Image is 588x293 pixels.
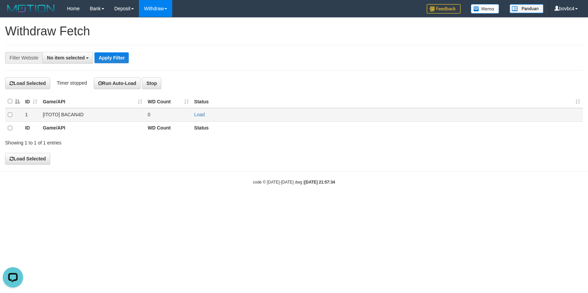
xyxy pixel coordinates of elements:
[145,121,192,134] th: WD Count
[40,121,145,134] th: Game/API
[192,95,583,108] th: Status: activate to sort column ascending
[47,55,85,61] span: No item selected
[427,4,461,14] img: Feedback.jpg
[5,153,50,165] button: Load Selected
[194,112,205,117] a: Load
[304,180,335,185] strong: [DATE] 21:57:34
[142,77,161,89] button: Stop
[510,4,544,13] img: panduan.png
[40,95,145,108] th: Game/API: activate to sort column ascending
[5,52,42,64] div: Filter Website
[94,77,141,89] button: Run Auto-Load
[192,121,583,134] th: Status
[94,52,129,63] button: Apply Filter
[148,112,150,117] span: 0
[3,3,23,23] button: Open LiveChat chat widget
[145,95,192,108] th: WD Count: activate to sort column ascending
[22,108,40,121] td: 1
[40,108,145,121] td: [ITOTO] BACAN4D
[5,77,50,89] button: Load Selected
[253,180,335,185] small: code © [DATE]-[DATE] dwg |
[22,95,40,108] th: ID: activate to sort column ascending
[5,24,583,38] h1: Withdraw Fetch
[42,52,93,64] button: No item selected
[471,4,499,14] img: Button%20Memo.svg
[22,121,40,134] th: ID
[5,3,57,14] img: MOTION_logo.png
[5,137,240,146] div: Showing 1 to 1 of 1 entries
[57,80,87,86] span: Timer stopped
